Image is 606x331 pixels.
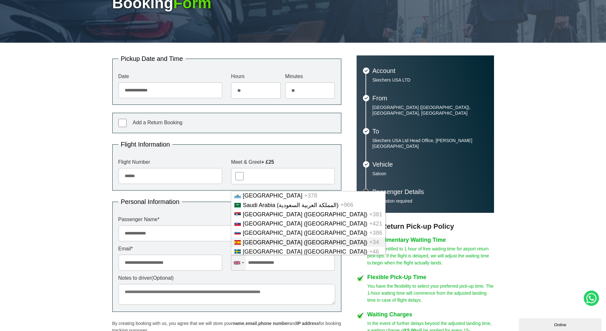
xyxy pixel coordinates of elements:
span: +386 [369,230,382,236]
strong: email [246,321,257,326]
legend: Pickup Date and Time [118,55,186,62]
span: [GEOGRAPHIC_DATA] ([GEOGRAPHIC_DATA]) [243,239,367,246]
strong: phone number [258,321,289,326]
span: Saudi Arabia (‫المملكة العربية السعودية‬‎) [243,202,338,208]
strong: + £25 [261,159,274,165]
p: Saloon [373,171,488,176]
label: Minutes [285,74,335,79]
legend: Flight Information [118,141,173,148]
span: +378 [304,192,317,199]
span: [GEOGRAPHIC_DATA] ([GEOGRAPHIC_DATA]) [243,211,367,218]
iframe: chat widget [519,317,603,331]
h3: Passenger Details [373,189,488,195]
h3: Vehicle [373,161,488,168]
span: +421 [369,220,382,227]
h3: From [373,95,488,101]
h4: Waiting Charges [367,312,494,317]
span: [GEOGRAPHIC_DATA] ([GEOGRAPHIC_DATA]) [243,220,367,227]
label: Date [118,74,222,79]
strong: name [233,321,244,326]
strong: IP address [296,321,319,326]
span: [GEOGRAPHIC_DATA] [243,192,302,199]
p: You have the flexibility to select your preferred pick-up time. The 1-hour waiting time will comm... [367,283,494,304]
label: Flight Number [118,160,222,165]
label: Meet & Greet [231,160,335,165]
span: +966 [340,202,353,208]
span: +381 [369,211,382,218]
h4: Flexible Pick-Up Time [367,274,494,280]
div: United Kingdom: +44 [231,255,246,270]
p: [GEOGRAPHIC_DATA] ([GEOGRAPHIC_DATA]), [GEOGRAPHIC_DATA], [GEOGRAPHIC_DATA] [373,104,488,116]
span: [GEOGRAPHIC_DATA] ([GEOGRAPHIC_DATA]) [243,248,367,255]
span: Add a Return Booking [133,120,183,125]
span: [GEOGRAPHIC_DATA] ([GEOGRAPHIC_DATA]) [243,230,367,236]
h3: Airport Return Pick-up Policy [357,222,494,231]
p: Skechers USA Ltd Head Office, [PERSON_NAME][GEOGRAPHIC_DATA] [373,138,488,149]
label: Notes to driver [118,276,335,281]
p: Skechers USA LTD [373,77,488,83]
h4: Complimentary Waiting Time [367,237,494,243]
legend: Personal Information [118,198,182,205]
input: Add a Return Booking [118,119,127,127]
label: Passenger Name [118,217,335,222]
label: Hours [231,74,281,79]
h3: To [373,128,488,134]
span: +46 [369,248,379,255]
p: Information required [373,198,488,204]
span: (Optional) [151,275,174,281]
span: +34 [369,239,379,246]
p: You are entitled to 1 hour of free waiting time for airport return pick-ups. If the flight is del... [367,245,494,266]
h3: Account [373,68,488,74]
label: Email [118,246,222,251]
